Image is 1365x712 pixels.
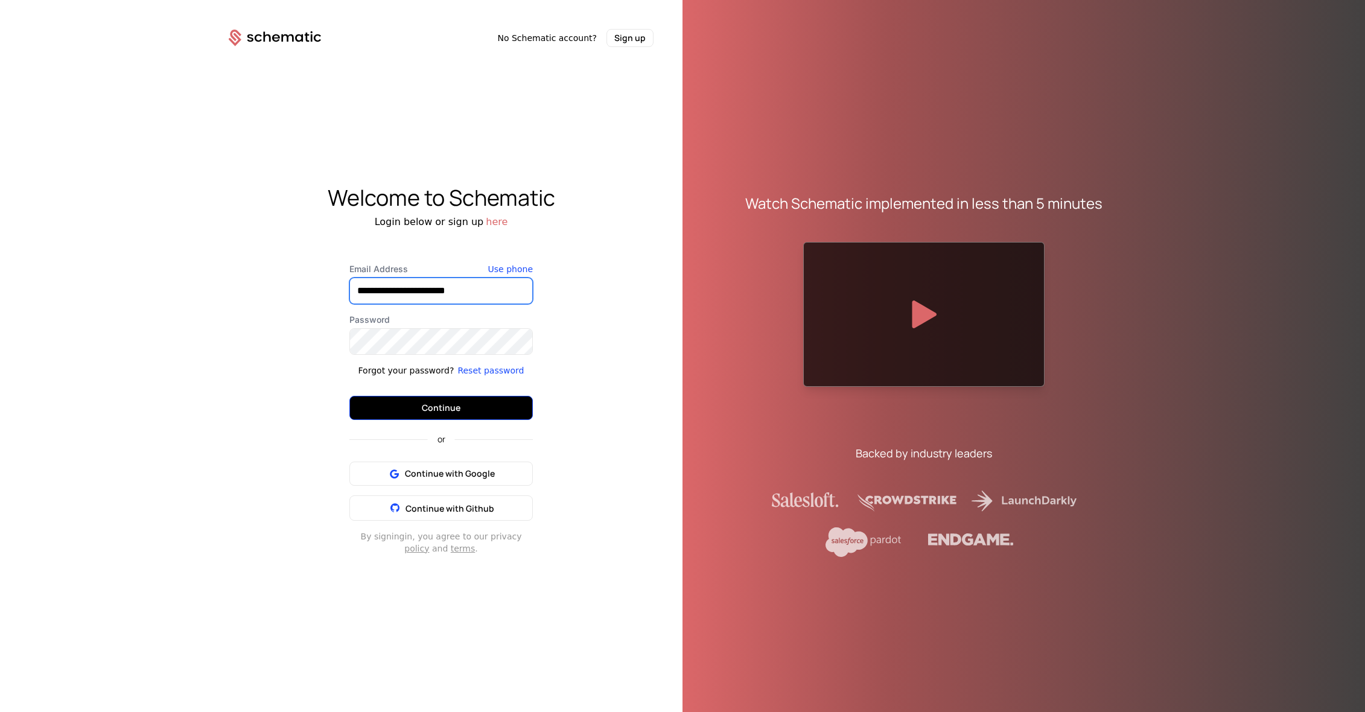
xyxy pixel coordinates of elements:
[497,32,597,44] span: No Schematic account?
[349,462,533,486] button: Continue with Google
[349,530,533,555] div: By signing in , you agree to our privacy and .
[349,396,533,420] button: Continue
[488,263,533,275] button: Use phone
[457,364,524,377] button: Reset password
[200,186,682,210] div: Welcome to Schematic
[405,468,495,480] span: Continue with Google
[349,495,533,521] button: Continue with Github
[428,435,455,443] span: or
[451,544,476,553] a: terms
[856,445,992,462] div: Backed by industry leaders
[200,215,682,229] div: Login below or sign up
[406,503,494,514] span: Continue with Github
[606,29,654,47] button: Sign up
[404,544,429,553] a: policy
[358,364,454,377] div: Forgot your password?
[745,194,1102,213] div: Watch Schematic implemented in less than 5 minutes
[349,263,533,275] label: Email Address
[486,215,507,229] button: here
[349,314,533,326] label: Password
